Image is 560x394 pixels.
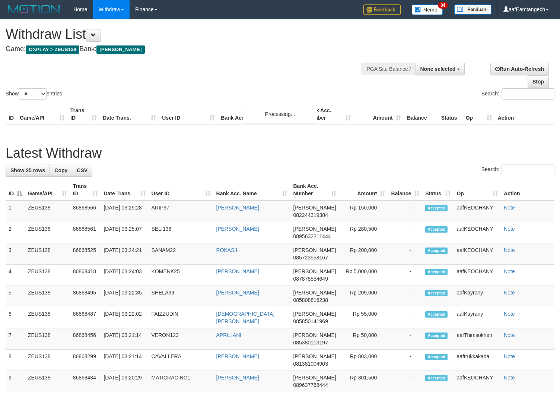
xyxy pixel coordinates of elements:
[6,350,25,371] td: 8
[70,179,101,201] th: Trans ID: activate to sort column ascending
[216,353,259,359] a: [PERSON_NAME]
[425,354,448,360] span: Accepted
[101,286,148,307] td: [DATE] 03:22:35
[339,328,388,350] td: Rp 50,000
[501,179,554,201] th: Action
[101,179,148,201] th: Date Trans.: activate to sort column ascending
[25,307,70,328] td: ZEUS138
[354,104,404,125] th: Amount
[504,247,515,253] a: Note
[70,307,101,328] td: 86868487
[425,332,448,339] span: Accepted
[339,222,388,243] td: Rp 280,500
[416,63,465,75] button: None selected
[149,179,213,201] th: User ID: activate to sort column ascending
[101,350,148,371] td: [DATE] 03:21:14
[149,307,213,328] td: FAIZZUDIN
[19,88,47,100] select: Showentries
[149,350,213,371] td: CAVALLERA
[6,222,25,243] td: 2
[388,307,422,328] td: -
[213,179,290,201] th: Bank Acc. Name: activate to sort column ascending
[504,205,515,211] a: Note
[149,286,213,307] td: SHELA99
[528,75,549,88] a: Stop
[454,328,501,350] td: aafThimsokhen
[149,265,213,286] td: KOMENK25
[216,311,275,324] a: [DEMOGRAPHIC_DATA][PERSON_NAME]
[502,88,554,100] input: Search:
[303,104,353,125] th: Bank Acc. Number
[495,104,554,125] th: Action
[502,164,554,175] input: Search:
[388,222,422,243] td: -
[339,201,388,222] td: Rp 150,000
[6,286,25,307] td: 5
[504,375,515,381] a: Note
[454,307,501,328] td: aafKayrany
[70,265,101,286] td: 86868418
[216,290,259,296] a: [PERSON_NAME]
[293,255,328,261] span: Copy 085723558167 to clipboard
[6,146,554,161] h1: Latest Withdraw
[101,307,148,328] td: [DATE] 03:22:02
[6,371,25,392] td: 9
[70,243,101,265] td: 86868525
[6,265,25,286] td: 4
[293,205,336,211] span: [PERSON_NAME]
[425,248,448,254] span: Accepted
[26,45,79,54] span: OXPLAY > ZEUS138
[290,179,339,201] th: Bank Acc. Number: activate to sort column ascending
[216,268,259,274] a: [PERSON_NAME]
[216,332,242,338] a: APRILIANI
[149,222,213,243] td: SELI138
[293,212,328,218] span: Copy 082244319384 to clipboard
[293,290,336,296] span: [PERSON_NAME]
[454,201,501,222] td: aafKEOCHANY
[6,45,366,53] h4: Game: Bank:
[216,226,259,232] a: [PERSON_NAME]
[293,311,336,317] span: [PERSON_NAME]
[454,265,501,286] td: aafKEOCHANY
[149,328,213,350] td: VERON123
[149,371,213,392] td: MATICRACING1
[216,247,240,253] a: ROKASIH
[70,201,101,222] td: 86868566
[25,350,70,371] td: ZEUS138
[6,27,366,42] h1: Withdraw List
[388,286,422,307] td: -
[6,328,25,350] td: 7
[293,318,328,324] span: Copy 085850141969 to clipboard
[25,243,70,265] td: ZEUS138
[425,290,448,296] span: Accepted
[339,179,388,201] th: Amount: activate to sort column ascending
[425,205,448,211] span: Accepted
[504,353,515,359] a: Note
[293,268,336,274] span: [PERSON_NAME]
[454,286,501,307] td: aafKayrany
[10,167,45,173] span: Show 25 rows
[422,179,454,201] th: Status: activate to sort column ascending
[388,265,422,286] td: -
[159,104,218,125] th: User ID
[388,328,422,350] td: -
[293,382,328,388] span: Copy 089637768444 to clipboard
[6,201,25,222] td: 1
[425,226,448,233] span: Accepted
[388,201,422,222] td: -
[425,375,448,381] span: Accepted
[101,222,148,243] td: [DATE] 03:25:07
[70,350,101,371] td: 86868299
[50,164,72,177] a: Copy
[504,332,515,338] a: Note
[243,105,317,123] div: Processing...
[339,265,388,286] td: Rp 5,000,000
[101,328,148,350] td: [DATE] 03:21:14
[293,226,336,232] span: [PERSON_NAME]
[77,167,87,173] span: CSV
[463,104,495,125] th: Op
[454,243,501,265] td: aafKEOCHANY
[101,371,148,392] td: [DATE] 03:20:29
[6,243,25,265] td: 3
[293,353,336,359] span: [PERSON_NAME]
